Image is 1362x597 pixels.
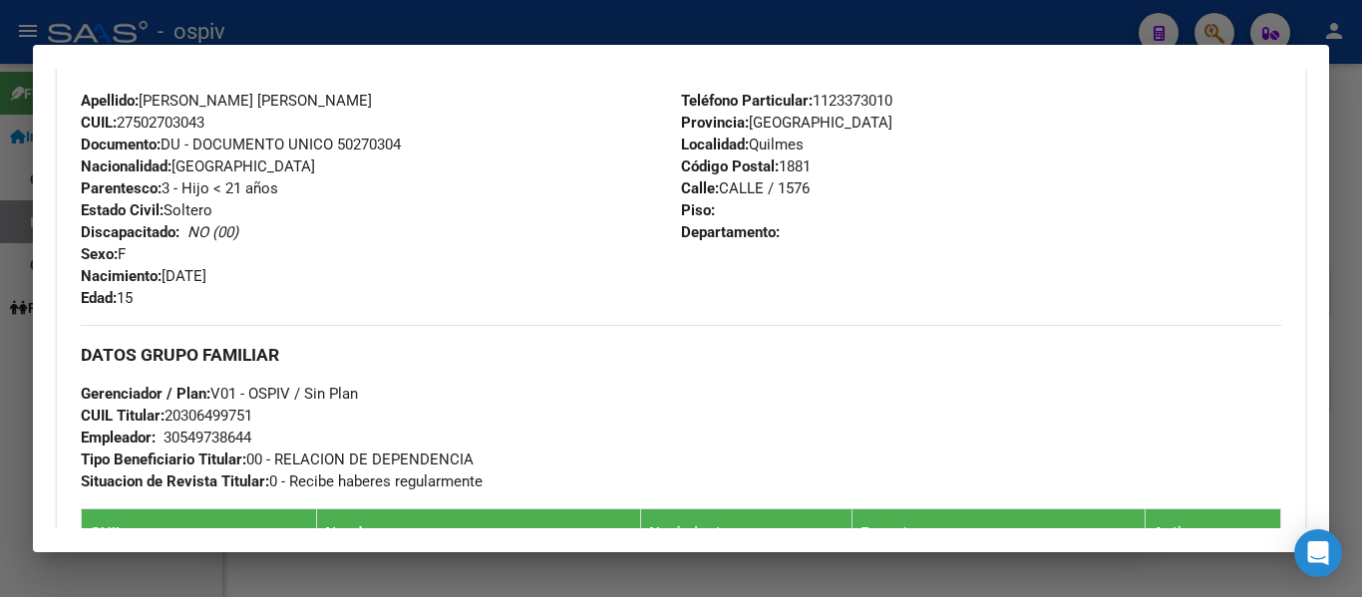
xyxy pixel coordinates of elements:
[81,157,171,175] strong: Nacionalidad:
[81,179,278,197] span: 3 - Hijo < 21 años
[852,509,1145,556] th: Parentesco
[81,344,1281,366] h3: DATOS GRUPO FAMILIAR
[81,267,206,285] span: [DATE]
[81,201,164,219] strong: Estado Civil:
[187,223,238,241] i: NO (00)
[81,407,252,425] span: 20306499751
[81,429,156,447] strong: Empleador:
[81,223,179,241] strong: Discapacitado:
[681,136,749,153] strong: Localidad:
[1145,509,1281,556] th: Activo
[164,427,251,448] div: 30549738644
[81,114,117,132] strong: CUIL:
[681,114,749,132] strong: Provincia:
[81,114,204,132] span: 27502703043
[681,157,779,175] strong: Código Postal:
[81,450,474,468] span: 00 - RELACION DE DEPENDENCIA
[681,201,715,219] strong: Piso:
[81,245,118,263] strong: Sexo:
[81,136,161,153] strong: Documento:
[681,179,719,197] strong: Calle:
[681,114,892,132] span: [GEOGRAPHIC_DATA]
[681,92,813,110] strong: Teléfono Particular:
[81,472,269,490] strong: Situacion de Revista Titular:
[81,289,117,307] strong: Edad:
[681,223,780,241] strong: Departamento:
[81,289,133,307] span: 15
[81,450,246,468] strong: Tipo Beneficiario Titular:
[82,509,317,556] th: CUIL
[681,179,810,197] span: CALLE / 1576
[81,201,212,219] span: Soltero
[81,407,165,425] strong: CUIL Titular:
[1294,529,1342,577] div: Open Intercom Messenger
[81,179,162,197] strong: Parentesco:
[81,92,139,110] strong: Apellido:
[81,92,372,110] span: [PERSON_NAME] [PERSON_NAME]
[81,267,162,285] strong: Nacimiento:
[317,509,641,556] th: Nombre
[81,157,315,175] span: [GEOGRAPHIC_DATA]
[81,136,401,153] span: DU - DOCUMENTO UNICO 50270304
[81,385,358,403] span: V01 - OSPIV / Sin Plan
[81,472,483,490] span: 0 - Recibe haberes regularmente
[681,136,804,153] span: Quilmes
[81,385,210,403] strong: Gerenciador / Plan:
[81,245,126,263] span: F
[640,509,851,556] th: Nacimiento
[681,157,811,175] span: 1881
[681,92,892,110] span: 1123373010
